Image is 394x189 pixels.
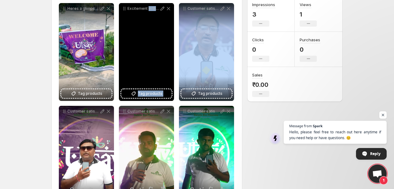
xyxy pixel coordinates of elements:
[127,6,159,11] p: Excitement in the air Heres a glimpse of the Lucky Draw at [GEOGRAPHIC_DATA] 2024 Congratulations...
[252,72,263,78] h3: Sales
[289,129,381,141] span: Hello, please feel free to reach out here anytime if you need help or have questions. 😊
[188,6,219,11] p: Customer satisfaction at its finest Hear what our clients have to say at the [PERSON_NAME] Bio-Ph...
[59,3,114,101] div: Heres a glimpse of the incredible moments from Utsav 2024 A celebration of growth innovation and ...
[252,46,269,53] p: 0
[188,109,219,114] p: Customer satisfaction at its finest Hear what our clients have to say at the [PERSON_NAME] Bio-Ph...
[181,89,232,98] button: Tag products
[289,124,312,128] span: Message from
[119,3,174,101] div: Excitement in the air Heres a glimpse of the Lucky Draw at [GEOGRAPHIC_DATA] 2024 Congratulations...
[138,91,162,97] span: Tag products
[67,6,99,11] p: Heres a glimpse of the incredible moments from Utsav 2024 A celebration of growth innovation and ...
[252,81,269,88] p: ₹0.00
[127,109,159,114] p: Customer satisfaction at its finest Hear what our clients have to say at the [PERSON_NAME] Bio-Ph...
[313,124,323,128] span: Spark
[78,91,102,97] span: Tag products
[300,11,317,18] p: 1
[370,148,381,159] span: Reply
[252,2,275,8] h3: Impressions
[368,165,387,183] div: Open chat
[300,37,320,43] h3: Purchases
[179,3,234,101] div: Customer satisfaction at its finest Hear what our clients have to say at the [PERSON_NAME] Bio-Ph...
[252,37,264,43] h3: Clicks
[379,176,388,185] span: 1
[67,109,99,114] p: Customer satisfaction at its finest Hear what our clients have to say at the [PERSON_NAME] Bio-Ph...
[198,91,222,97] span: Tag products
[61,89,112,98] button: Tag products
[300,2,311,8] h3: Views
[300,46,320,53] p: 0
[121,89,172,98] button: Tag products
[252,11,275,18] p: 3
